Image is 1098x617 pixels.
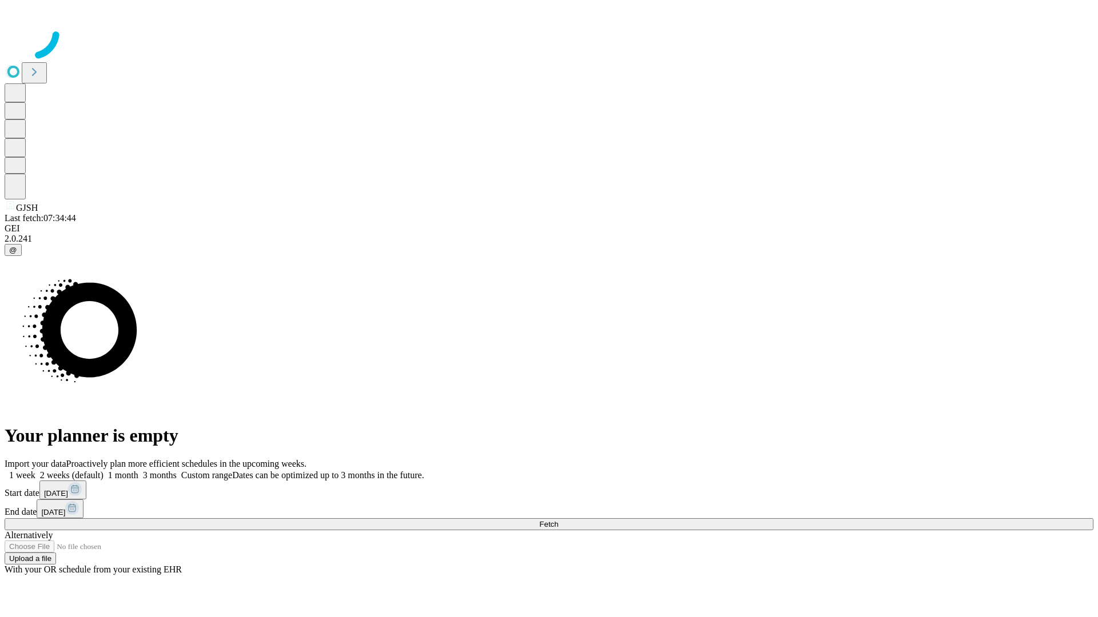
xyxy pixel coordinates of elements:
[37,499,83,518] button: [DATE]
[5,564,182,574] span: With your OR schedule from your existing EHR
[181,470,232,480] span: Custom range
[16,203,38,213] span: GJSH
[108,470,138,480] span: 1 month
[5,480,1093,499] div: Start date
[9,470,35,480] span: 1 week
[5,425,1093,446] h1: Your planner is empty
[5,552,56,564] button: Upload a file
[5,459,66,468] span: Import your data
[232,470,424,480] span: Dates can be optimized up to 3 months in the future.
[40,470,104,480] span: 2 weeks (default)
[44,489,68,498] span: [DATE]
[5,518,1093,530] button: Fetch
[39,480,86,499] button: [DATE]
[143,470,177,480] span: 3 months
[5,213,76,223] span: Last fetch: 07:34:44
[5,530,53,540] span: Alternatively
[5,499,1093,518] div: End date
[5,234,1093,244] div: 2.0.241
[539,520,558,528] span: Fetch
[9,246,17,254] span: @
[5,223,1093,234] div: GEI
[41,508,65,516] span: [DATE]
[5,244,22,256] button: @
[66,459,307,468] span: Proactively plan more efficient schedules in the upcoming weeks.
